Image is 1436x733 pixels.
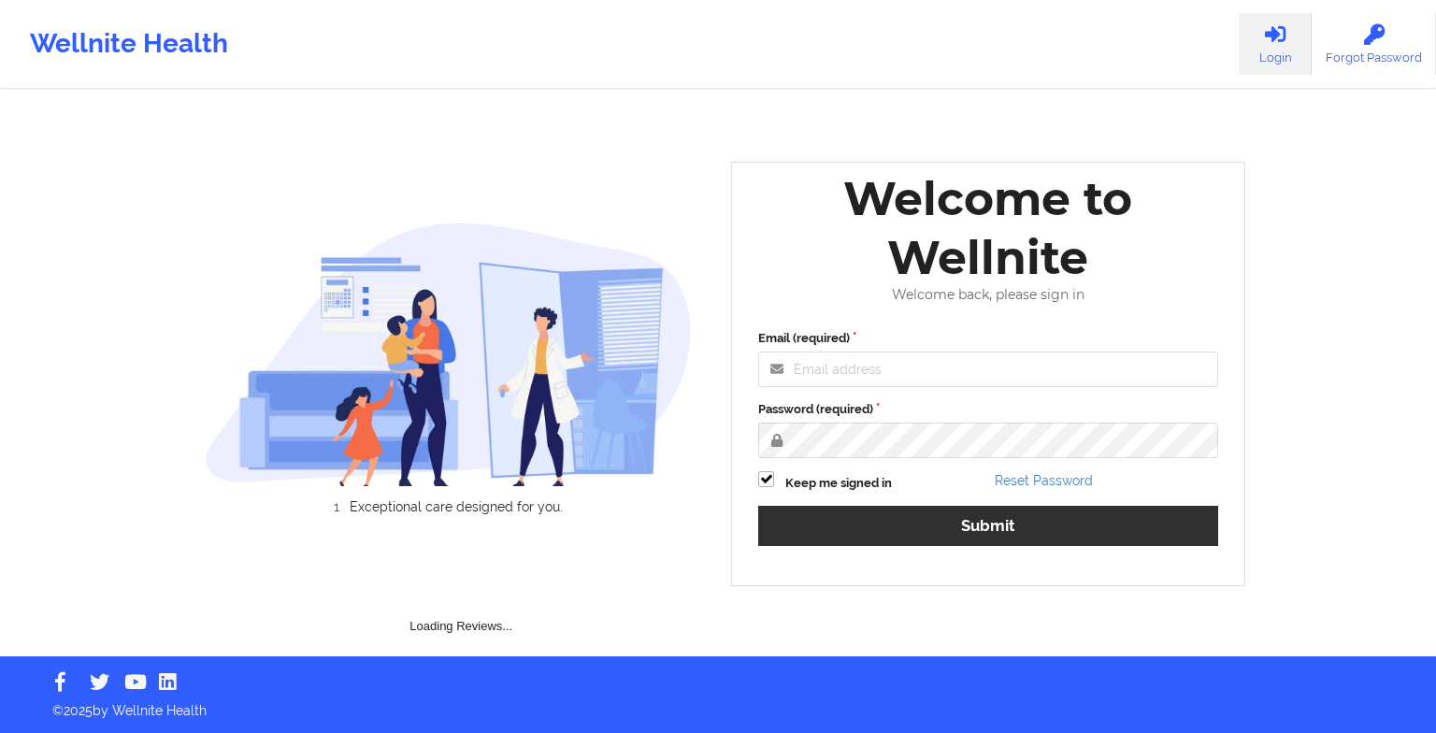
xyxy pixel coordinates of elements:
[39,688,1397,720] p: © 2025 by Wellnite Health
[758,506,1218,546] button: Submit
[758,329,1218,348] label: Email (required)
[205,222,693,486] img: wellnite-auth-hero_200.c722682e.png
[758,352,1218,387] input: Email address
[1239,13,1312,75] a: Login
[745,287,1231,303] div: Welcome back, please sign in
[221,499,692,514] li: Exceptional care designed for you.
[1312,13,1436,75] a: Forgot Password
[758,400,1218,419] label: Password (required)
[205,546,719,636] div: Loading Reviews...
[745,169,1231,287] div: Welcome to Wellnite
[995,473,1093,488] a: Reset Password
[785,474,892,493] label: Keep me signed in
